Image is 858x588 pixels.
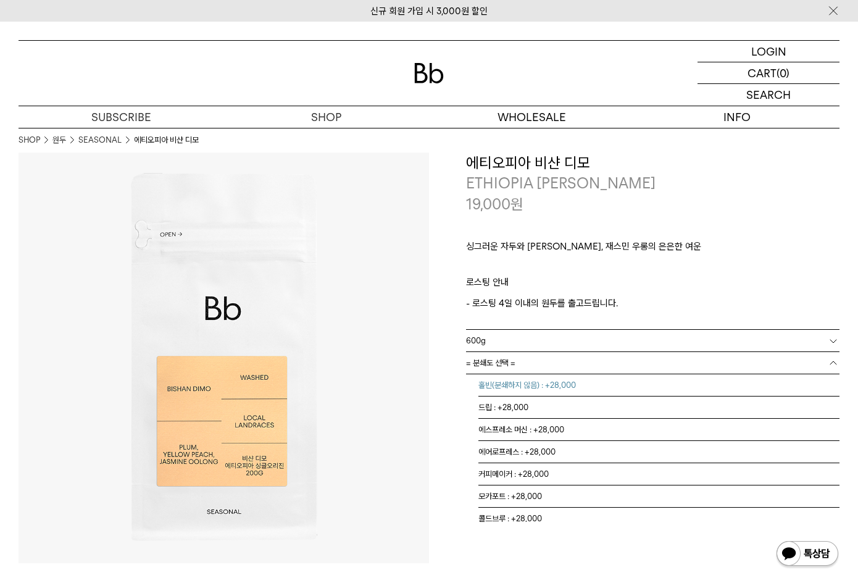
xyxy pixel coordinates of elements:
[478,441,839,463] li: 에어로프레스 : +28,000
[19,134,40,146] a: SHOP
[478,374,839,397] li: 홀빈(분쇄하지 않음) : +28,000
[775,540,839,569] img: 카카오톡 채널 1:1 채팅 버튼
[478,485,839,508] li: 모카포트 : +28,000
[224,106,430,128] a: SHOP
[466,153,839,174] h3: 에티오피아 비샨 디모
[478,463,839,485] li: 커피메이커 : +28,000
[466,352,515,374] span: = 분쇄도 선택 =
[52,134,66,146] a: 원두
[466,173,839,194] p: ETHIOPIA [PERSON_NAME]
[698,62,839,84] a: CART (0)
[751,41,786,62] p: LOGIN
[698,41,839,62] a: LOGIN
[635,106,840,128] p: INFO
[478,397,839,419] li: 드립 : +28,000
[466,239,839,260] p: 싱그러운 자두와 [PERSON_NAME], 재스민 우롱의 은은한 여운
[466,194,523,215] p: 19,000
[466,275,839,296] p: 로스팅 안내
[466,260,839,275] p: ㅤ
[19,106,224,128] a: SUBSCRIBE
[510,195,523,213] span: 원
[777,62,789,83] p: (0)
[19,153,429,563] img: 에티오피아 비샨 디모
[746,84,791,106] p: SEARCH
[370,6,488,17] a: 신규 회원 가입 시 3,000원 할인
[429,106,635,128] p: WHOLESALE
[78,134,122,146] a: SEASONAL
[466,296,839,311] p: - 로스팅 4일 이내의 원두를 출고드립니다.
[748,62,777,83] p: CART
[478,508,839,530] li: 콜드브루 : +28,000
[134,134,199,146] li: 에티오피아 비샨 디모
[466,330,486,351] span: 600g
[478,419,839,441] li: 에스프레소 머신 : +28,000
[414,63,444,83] img: 로고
